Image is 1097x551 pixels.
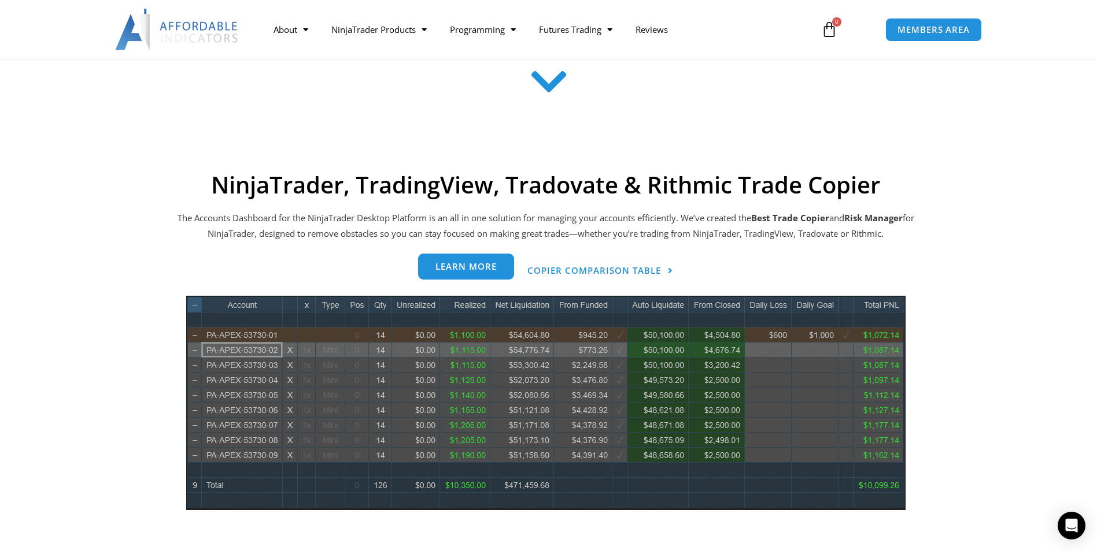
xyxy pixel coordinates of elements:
img: LogoAI | Affordable Indicators – NinjaTrader [115,9,239,50]
a: MEMBERS AREA [885,18,982,42]
b: Best Trade Copier [751,212,829,224]
nav: Menu [262,16,808,43]
a: Copier Comparison Table [527,258,673,284]
a: NinjaTrader Products [320,16,438,43]
a: Learn more [418,254,514,280]
a: Programming [438,16,527,43]
span: 0 [832,17,841,27]
strong: Risk Manager [844,212,903,224]
span: MEMBERS AREA [897,25,970,34]
img: wideview8 28 2 | Affordable Indicators – NinjaTrader [186,296,906,510]
span: Copier Comparison Table [527,266,661,275]
a: About [262,16,320,43]
div: Open Intercom Messenger [1058,512,1085,539]
a: 0 [804,13,855,46]
a: Reviews [624,16,679,43]
a: Futures Trading [527,16,624,43]
span: Learn more [435,262,497,271]
h2: NinjaTrader, TradingView, Tradovate & Rithmic Trade Copier [176,171,916,199]
p: The Accounts Dashboard for the NinjaTrader Desktop Platform is an all in one solution for managin... [176,210,916,243]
